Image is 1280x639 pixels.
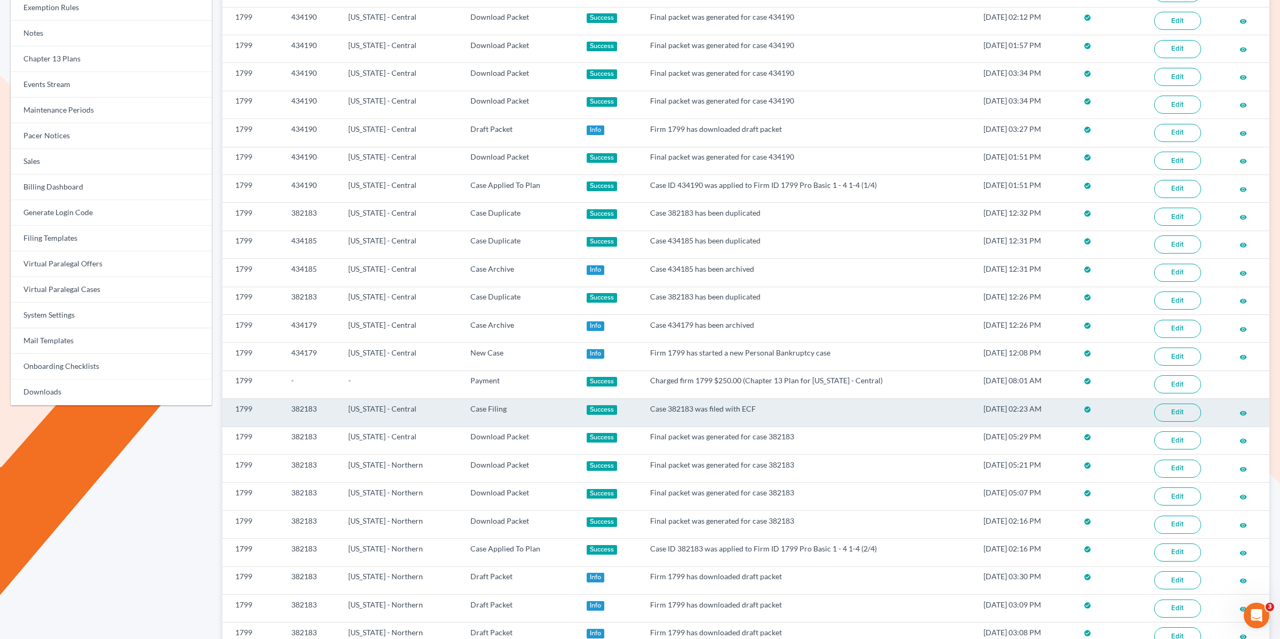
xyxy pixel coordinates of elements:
[462,427,578,454] td: Download Packet
[1239,409,1247,417] i: visibility
[340,455,462,483] td: [US_STATE] - Northern
[975,119,1075,147] td: [DATE] 03:27 PM
[975,314,1075,342] td: [DATE] 12:26 PM
[222,259,283,287] td: 1799
[1239,186,1247,193] i: visibility
[11,226,212,251] a: Filing Templates
[1084,238,1091,245] i: check_circle
[587,97,618,107] div: Success
[1239,46,1247,53] i: visibility
[587,349,605,359] div: Info
[1154,487,1201,506] a: Edit
[1239,44,1247,53] a: visibility
[283,314,340,342] td: 434179
[283,427,340,454] td: 382183
[1239,157,1247,165] i: visibility
[642,231,974,258] td: Case 434185 has been duplicated
[1084,490,1091,497] i: check_circle
[11,149,212,175] a: Sales
[283,455,340,483] td: 382183
[587,601,605,611] div: Info
[462,175,578,202] td: Case Applied To Plan
[283,63,340,91] td: 434190
[587,405,618,415] div: Success
[1239,492,1247,501] a: visibility
[975,510,1075,538] td: [DATE] 02:16 PM
[587,125,605,135] div: Info
[1239,296,1247,305] a: visibility
[222,399,283,427] td: 1799
[222,147,283,175] td: 1799
[1084,462,1091,469] i: check_circle
[587,237,618,247] div: Success
[11,251,212,277] a: Virtual Paralegal Offers
[222,314,283,342] td: 1799
[642,483,974,510] td: Final packet was generated for case 382183
[462,147,578,175] td: Download Packet
[222,483,283,510] td: 1799
[340,370,462,398] td: -
[642,203,974,231] td: Case 382183 has been duplicated
[222,510,283,538] td: 1799
[283,399,340,427] td: 382183
[1084,98,1091,105] i: check_circle
[642,259,974,287] td: Case 434185 has been archived
[340,510,462,538] td: [US_STATE] - Northern
[462,91,578,119] td: Download Packet
[462,343,578,370] td: New Case
[1154,375,1201,393] a: Edit
[1154,40,1201,58] a: Edit
[1154,320,1201,338] a: Edit
[222,566,283,594] td: 1799
[1239,353,1247,361] i: visibility
[587,321,605,331] div: Info
[462,259,578,287] td: Case Archive
[340,595,462,622] td: [US_STATE] - Northern
[340,35,462,62] td: [US_STATE] - Central
[1239,464,1247,473] a: visibility
[642,314,974,342] td: Case 434179 has been archived
[462,203,578,231] td: Case Duplicate
[1084,70,1091,77] i: check_circle
[222,7,283,35] td: 1799
[340,91,462,119] td: [US_STATE] - Central
[462,63,578,91] td: Download Packet
[587,629,605,638] div: Info
[462,483,578,510] td: Download Packet
[642,510,974,538] td: Final packet was generated for case 382183
[462,287,578,314] td: Case Duplicate
[1239,100,1247,109] a: visibility
[1084,126,1091,133] i: check_circle
[975,7,1075,35] td: [DATE] 02:12 PM
[975,91,1075,119] td: [DATE] 03:34 PM
[587,433,618,443] div: Success
[1084,42,1091,50] i: check_circle
[587,13,618,23] div: Success
[222,203,283,231] td: 1799
[1239,408,1247,417] a: visibility
[1154,12,1201,30] a: Edit
[1084,573,1091,581] i: check_circle
[1154,404,1201,422] a: Edit
[1154,96,1201,114] a: Edit
[1266,603,1274,611] span: 3
[462,399,578,427] td: Case Filing
[975,35,1075,62] td: [DATE] 01:57 PM
[1154,291,1201,310] a: Edit
[222,287,283,314] td: 1799
[642,427,974,454] td: Final packet was generated for case 382183
[1239,212,1247,221] a: visibility
[1084,154,1091,161] i: check_circle
[462,119,578,147] td: Draft Packet
[1084,210,1091,217] i: check_circle
[1239,16,1247,25] a: visibility
[587,265,605,275] div: Info
[283,119,340,147] td: 434190
[283,7,340,35] td: 434190
[222,539,283,566] td: 1799
[642,370,974,398] td: Charged firm 1799 $250.00 (Chapter 13 Plan for [US_STATE] - Central)
[462,566,578,594] td: Draft Packet
[1154,208,1201,226] a: Edit
[340,566,462,594] td: [US_STATE] - Northern
[1084,406,1091,413] i: check_circle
